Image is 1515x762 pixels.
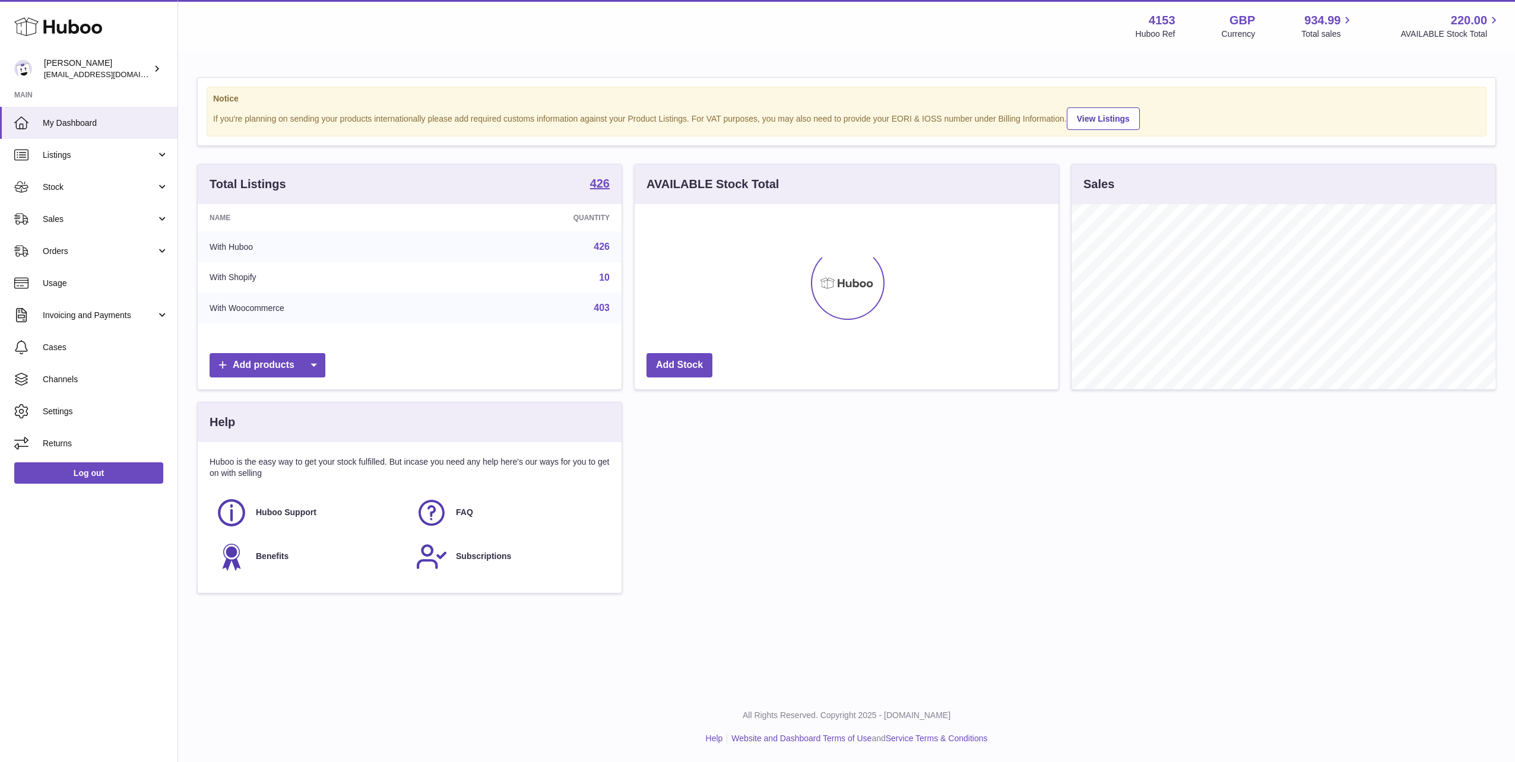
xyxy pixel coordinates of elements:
[599,272,610,282] a: 10
[256,551,289,562] span: Benefits
[456,551,511,562] span: Subscriptions
[1400,28,1501,40] span: AVAILABLE Stock Total
[1301,12,1354,40] a: 934.99 Total sales
[43,246,156,257] span: Orders
[1304,12,1340,28] span: 934.99
[1067,107,1140,130] a: View Listings
[1136,28,1175,40] div: Huboo Ref
[43,374,169,385] span: Channels
[590,177,610,189] strong: 426
[215,541,404,573] a: Benefits
[210,414,235,430] h3: Help
[886,734,988,743] a: Service Terms & Conditions
[14,60,32,78] img: sales@kasefilters.com
[43,278,169,289] span: Usage
[594,303,610,313] a: 403
[416,541,604,573] a: Subscriptions
[1149,12,1175,28] strong: 4153
[213,93,1480,104] strong: Notice
[43,150,156,161] span: Listings
[215,497,404,529] a: Huboo Support
[594,242,610,252] a: 426
[210,456,610,479] p: Huboo is the easy way to get your stock fulfilled. But incase you need any help here's our ways f...
[210,176,286,192] h3: Total Listings
[210,353,325,377] a: Add products
[1083,176,1114,192] h3: Sales
[44,58,151,80] div: [PERSON_NAME]
[43,118,169,129] span: My Dashboard
[198,204,461,231] th: Name
[1400,12,1501,40] a: 220.00 AVAILABLE Stock Total
[731,734,871,743] a: Website and Dashboard Terms of Use
[198,262,461,293] td: With Shopify
[727,733,987,744] li: and
[1451,12,1487,28] span: 220.00
[706,734,723,743] a: Help
[590,177,610,192] a: 426
[456,507,473,518] span: FAQ
[43,310,156,321] span: Invoicing and Payments
[256,507,316,518] span: Huboo Support
[1229,12,1255,28] strong: GBP
[1222,28,1256,40] div: Currency
[461,204,622,231] th: Quantity
[213,106,1480,130] div: If you're planning on sending your products internationally please add required customs informati...
[43,342,169,353] span: Cases
[43,438,169,449] span: Returns
[646,353,712,377] a: Add Stock
[198,231,461,262] td: With Huboo
[14,462,163,484] a: Log out
[43,214,156,225] span: Sales
[416,497,604,529] a: FAQ
[188,710,1506,721] p: All Rights Reserved. Copyright 2025 - [DOMAIN_NAME]
[43,406,169,417] span: Settings
[646,176,779,192] h3: AVAILABLE Stock Total
[1301,28,1354,40] span: Total sales
[198,293,461,323] td: With Woocommerce
[44,69,175,79] span: [EMAIL_ADDRESS][DOMAIN_NAME]
[43,182,156,193] span: Stock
